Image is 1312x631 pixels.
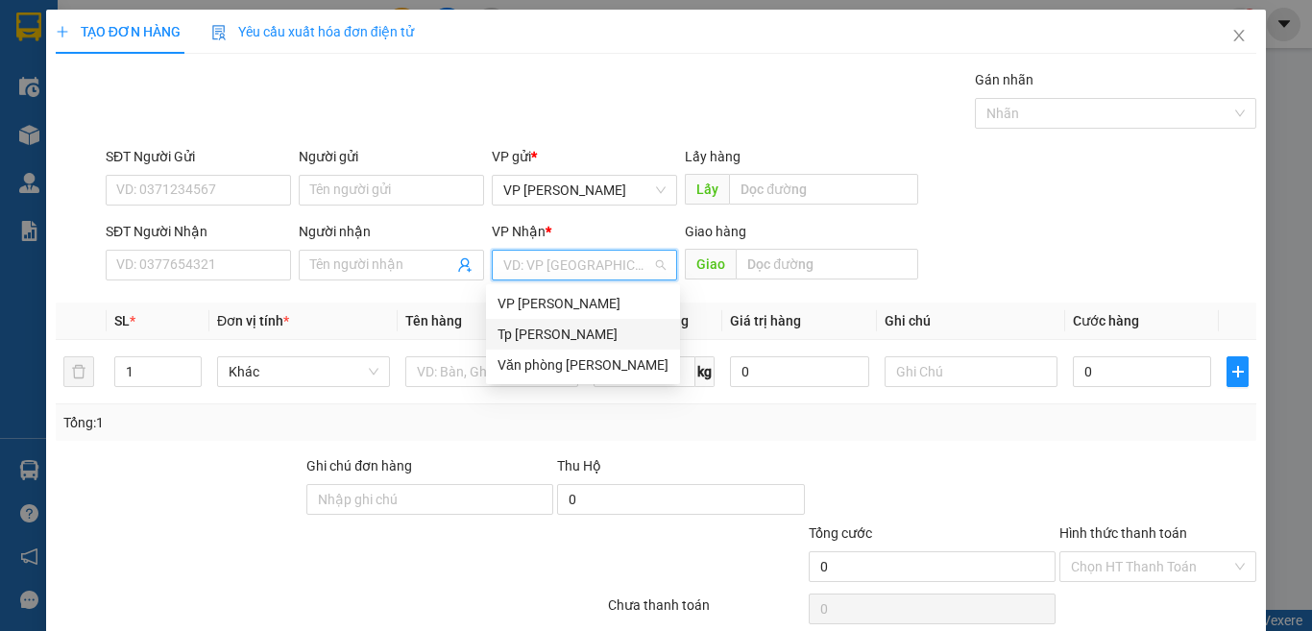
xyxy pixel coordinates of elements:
button: Close [1212,10,1266,63]
span: Giao [685,249,736,279]
span: kg [695,356,715,387]
div: Văn phòng [PERSON_NAME] [498,354,668,376]
div: Tp Hồ Chí Minh [486,319,680,350]
span: Đơn vị tính [217,313,289,328]
button: delete [63,356,94,387]
span: VP Nhận [492,224,546,239]
div: SĐT Người Gửi [106,146,291,167]
b: [DOMAIN_NAME] [161,73,264,88]
th: Ghi chú [877,303,1065,340]
span: Lấy hàng [685,149,741,164]
img: logo.jpg [208,24,255,70]
div: VP Phan Rang [486,288,680,319]
span: plus [1227,364,1248,379]
input: Ghi chú đơn hàng [306,484,553,515]
label: Ghi chú đơn hàng [306,458,412,473]
span: TẠO ĐƠN HÀNG [56,24,181,39]
span: Tên hàng [405,313,462,328]
div: Tp [PERSON_NAME] [498,324,668,345]
div: VP [PERSON_NAME] [498,293,668,314]
span: SL [114,313,130,328]
input: VD: Bàn, Ghế [405,356,578,387]
span: Khác [229,357,378,386]
input: 0 [730,356,868,387]
span: Yêu cầu xuất hóa đơn điện tử [211,24,414,39]
b: [PERSON_NAME] [24,124,109,214]
input: Dọc đường [736,249,918,279]
span: Giá trị hàng [730,313,801,328]
b: Gửi khách hàng [118,28,190,118]
span: Giao hàng [685,224,746,239]
span: close [1231,28,1247,43]
button: plus [1227,356,1249,387]
input: Dọc đường [729,174,918,205]
span: Tổng cước [809,525,872,541]
span: plus [56,25,69,38]
input: Ghi Chú [885,356,1057,387]
span: Cước hàng [1073,313,1139,328]
div: Tổng: 1 [63,412,508,433]
div: Văn phòng Phan Thiết [486,350,680,380]
div: Người nhận [299,221,484,242]
span: user-add [457,257,473,273]
span: Lấy [685,174,729,205]
span: Thu Hộ [557,458,601,473]
div: Chưa thanh toán [606,595,807,628]
label: Hình thức thanh toán [1059,525,1187,541]
label: Gán nhãn [975,72,1033,87]
img: icon [211,25,227,40]
div: VP gửi [492,146,677,167]
span: VP Phan Rang [503,176,666,205]
li: (c) 2017 [161,91,264,115]
div: SĐT Người Nhận [106,221,291,242]
div: Người gửi [299,146,484,167]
